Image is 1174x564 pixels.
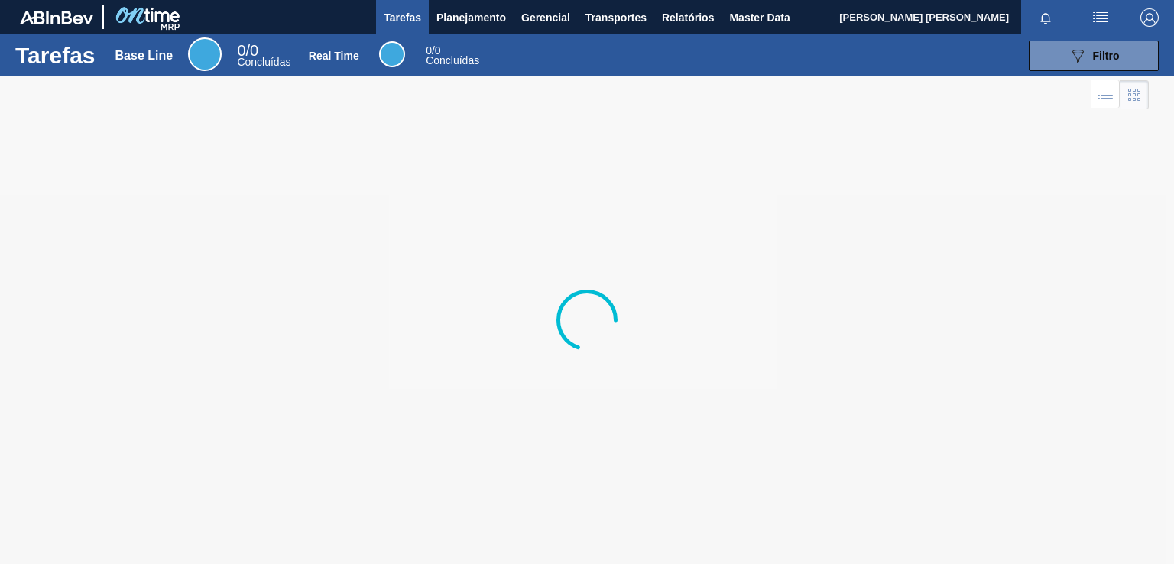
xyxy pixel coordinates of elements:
[729,8,790,27] span: Master Data
[309,50,359,62] div: Real Time
[1021,7,1070,28] button: Notificações
[115,49,174,63] div: Base Line
[15,47,96,64] h1: Tarefas
[20,11,93,24] img: TNhmsLtSVTkK8tSr43FrP2fwEKptu5GPRR3wAAAABJRU5ErkJggg==
[237,44,290,67] div: Base Line
[379,41,405,67] div: Real Time
[662,8,714,27] span: Relatórios
[426,44,440,57] span: / 0
[237,56,290,68] span: Concluídas
[237,42,245,59] span: 0
[237,42,258,59] span: / 0
[426,44,432,57] span: 0
[188,37,222,71] div: Base Line
[426,54,479,66] span: Concluídas
[384,8,421,27] span: Tarefas
[1091,8,1110,27] img: userActions
[436,8,506,27] span: Planejamento
[426,46,479,66] div: Real Time
[1093,50,1120,62] span: Filtro
[1029,41,1159,71] button: Filtro
[1140,8,1159,27] img: Logout
[521,8,570,27] span: Gerencial
[585,8,647,27] span: Transportes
